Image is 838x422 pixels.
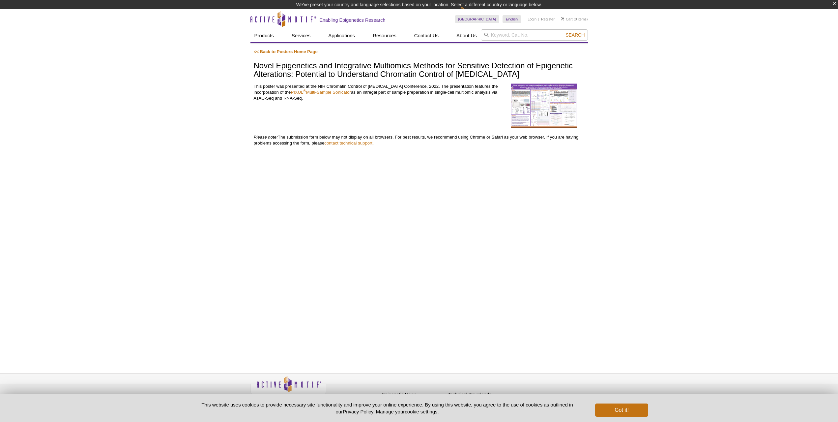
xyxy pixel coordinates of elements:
[541,17,555,21] a: Register
[254,135,278,140] em: Please note:
[460,5,478,20] img: Change Here
[320,17,386,23] h2: Enabling Epigenetics Research
[511,83,577,128] img: Chromatin Viral Poster
[254,49,318,54] a: << Back to Posters Home Page
[561,17,564,20] img: Your Cart
[330,391,355,401] a: Privacy Policy
[448,392,511,398] h4: Technical Downloads
[250,374,326,401] img: Active Motif,
[565,32,585,38] span: Search
[288,29,315,42] a: Services
[561,15,588,23] li: (0 items)
[561,17,573,21] a: Cart
[190,401,585,415] p: This website uses cookies to provide necessary site functionality and improve your online experie...
[324,29,359,42] a: Applications
[254,134,585,146] p: The submission form below may not display on all browsers. For best results, we recommend using C...
[254,83,498,101] p: This poster was presented at the NIH Chromatin Control of [MEDICAL_DATA] Conference, 2022. The pr...
[405,409,437,414] button: cookie settings
[382,392,445,398] h4: Epigenetic News
[324,141,372,146] a: contact technical support
[369,29,400,42] a: Resources
[410,29,443,42] a: Contact Us
[303,88,306,92] sup: ®
[343,409,373,414] a: Privacy Policy
[452,29,481,42] a: About Us
[291,90,351,95] a: PIXUL®Multi-Sample Sonicator
[514,385,563,400] table: Click to Verify - This site chose Symantec SSL for secure e-commerce and confidential communicati...
[254,153,585,351] iframe: Download the poster: Novel epigenetics and integrative multiomics methods for sensitive detection...
[481,29,588,41] input: Keyword, Cat. No.
[254,61,585,80] h1: Novel Epigenetics and Integrative Multiomics Methods for Sensitive Detection of Epigenetic Altera...
[250,29,278,42] a: Products
[503,15,521,23] a: English
[563,32,587,38] button: Search
[455,15,500,23] a: [GEOGRAPHIC_DATA]
[538,15,539,23] li: |
[528,17,536,21] a: Login
[595,404,648,417] button: Got it!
